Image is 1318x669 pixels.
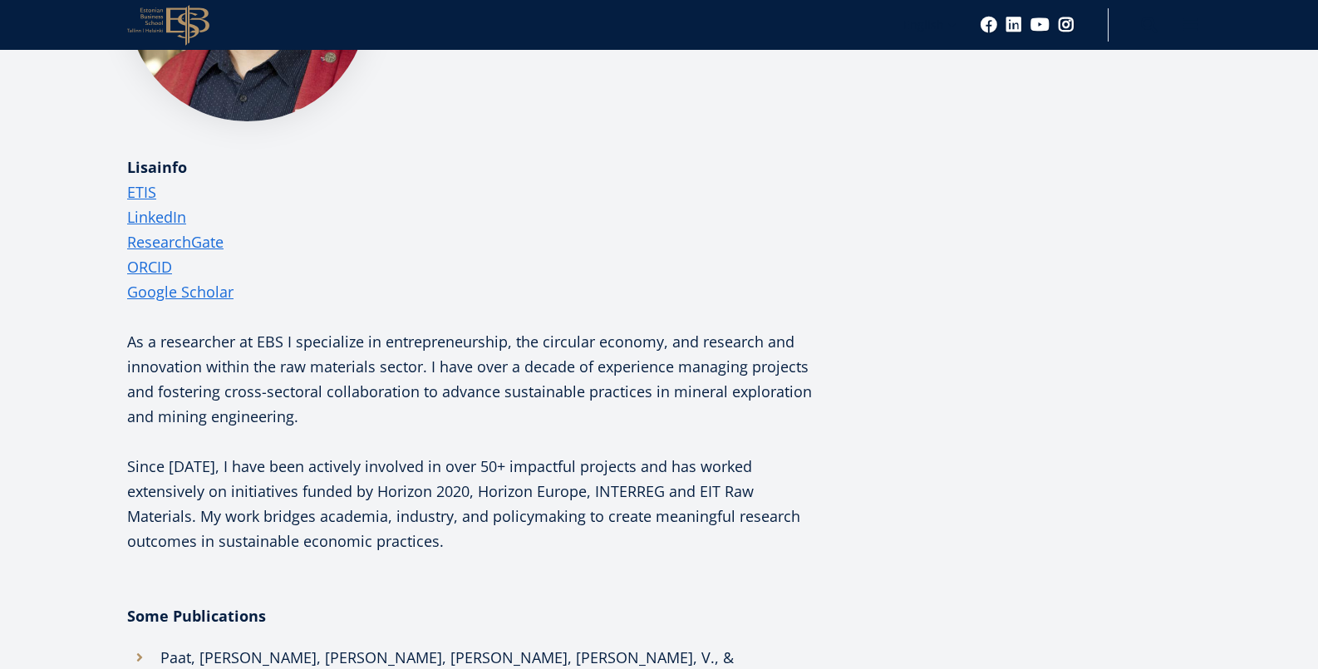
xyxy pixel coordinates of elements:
a: Youtube [1030,17,1050,33]
a: Google Scholar [127,279,234,304]
a: LinkedIn [127,204,186,229]
p: As a researcher at EBS I specialize in entrepreneurship, the circular economy, and research and i... [127,329,825,429]
a: Instagram [1058,17,1075,33]
a: ORCID [127,254,172,279]
a: ResearchGate [127,229,224,254]
div: Lisainfo [127,155,825,180]
a: Facebook [981,17,997,33]
a: Linkedin [1006,17,1022,33]
a: ETIS [127,180,156,204]
strong: Some Publications [127,606,266,626]
p: Since [DATE], I have been actively involved in over 50+ impactful projects and has worked extensi... [127,454,825,553]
